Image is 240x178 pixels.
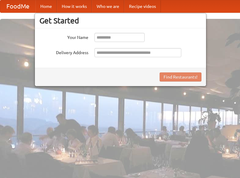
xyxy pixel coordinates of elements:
[160,72,201,82] button: Find Restaurants!
[57,0,92,12] a: How it works
[39,48,88,56] label: Delivery Address
[39,16,201,25] h3: Get Started
[124,0,161,12] a: Recipe videos
[92,0,124,12] a: Who we are
[0,0,35,12] a: FoodMe
[35,0,57,12] a: Home
[39,33,88,40] label: Your Name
